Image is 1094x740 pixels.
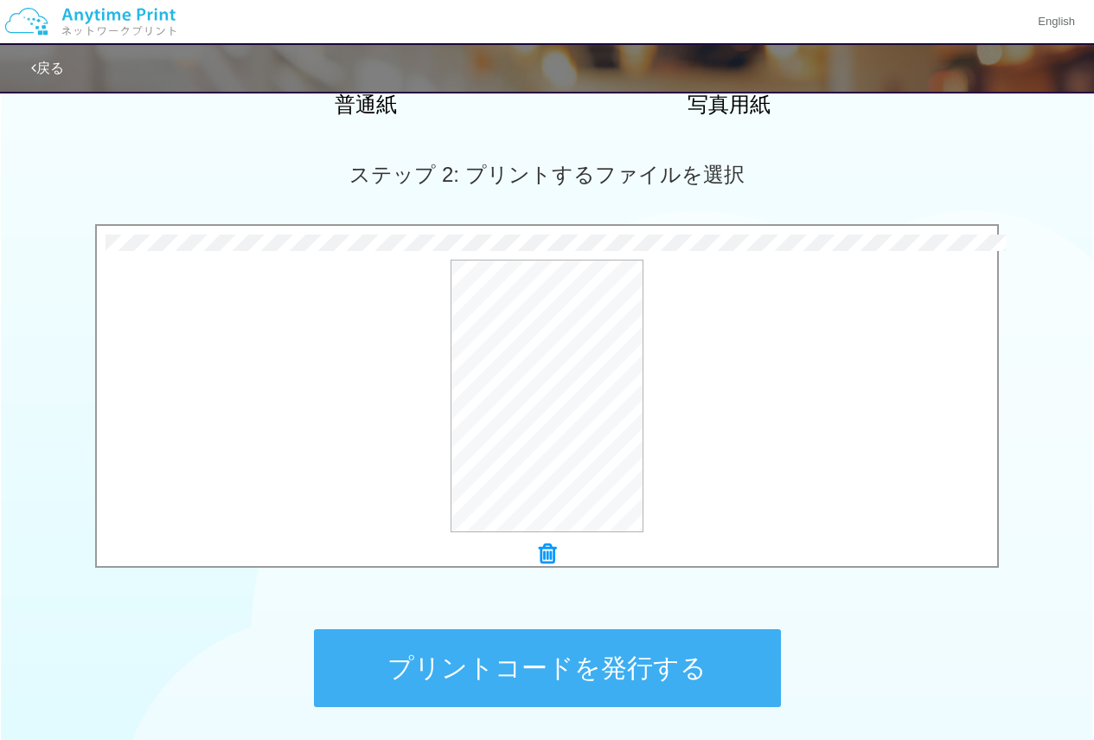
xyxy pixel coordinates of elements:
a: 戻る [31,61,64,75]
h2: 写真用紙 [578,93,880,116]
span: ステップ 2: プリントするファイルを選択 [349,163,744,186]
button: プリントコードを発行する [314,629,781,707]
h2: 普通紙 [214,93,517,116]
